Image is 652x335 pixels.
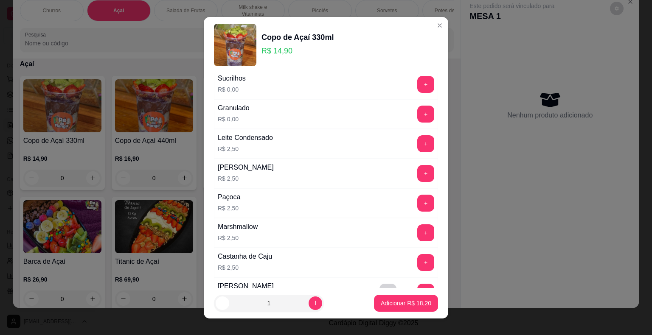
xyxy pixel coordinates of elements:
[417,284,434,301] button: add
[374,295,438,312] button: Adicionar R$ 18,20
[405,286,409,296] div: 1
[433,19,447,32] button: Close
[261,45,334,57] p: R$ 14,90
[417,195,434,212] button: add
[218,115,250,123] p: R$ 0,00
[218,204,240,212] p: R$ 2,50
[417,135,434,152] button: add
[214,24,256,66] img: product-image
[218,174,274,183] p: R$ 2,50
[417,76,434,93] button: add
[218,222,258,232] div: Marshmallow
[218,73,246,84] div: Sucrilhos
[261,31,334,43] div: Copo de Açaí 330ml
[218,103,250,113] div: Granulado
[218,162,274,173] div: [PERSON_NAME]
[218,234,258,242] p: R$ 2,50
[218,133,273,143] div: Leite Condensado
[417,224,434,241] button: add
[218,251,272,262] div: Castanha de Caju
[218,192,240,202] div: Paçoca
[218,263,272,272] p: R$ 2,50
[381,299,431,307] p: Adicionar R$ 18,20
[417,165,434,182] button: add
[218,145,273,153] p: R$ 2,50
[218,281,274,291] div: [PERSON_NAME]
[216,296,229,310] button: decrease-product-quantity
[417,106,434,123] button: add
[218,85,246,94] p: R$ 0,00
[379,284,396,301] button: delete
[309,296,322,310] button: increase-product-quantity
[417,254,434,271] button: add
